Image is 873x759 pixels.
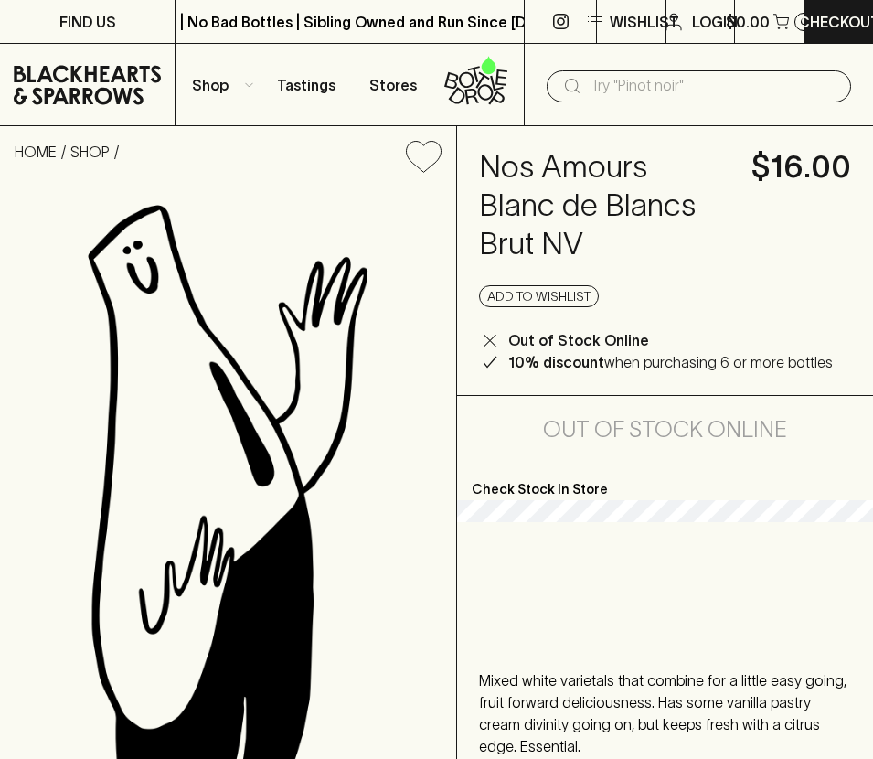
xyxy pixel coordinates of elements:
span: Mixed white varietals that combine for a little easy going, fruit forward deliciousness. Has some... [479,672,846,754]
p: Check Stock In Store [457,465,873,500]
p: Stores [369,74,417,96]
a: Stores [350,44,437,125]
b: 10% discount [508,354,604,370]
p: Shop [192,74,229,96]
p: when purchasing 6 or more bottles [508,351,833,373]
h4: Nos Amours Blanc de Blancs Brut NV [479,148,729,263]
button: Shop [176,44,262,125]
button: Add to wishlist [399,134,449,180]
p: Wishlist [610,11,679,33]
input: Try "Pinot noir" [591,71,836,101]
a: HOME [15,144,57,160]
p: Out of Stock Online [508,329,649,351]
a: Tastings [262,44,349,125]
button: Add to wishlist [479,285,599,307]
h5: Out of Stock Online [543,415,787,444]
p: $0.00 [726,11,770,33]
a: SHOP [70,144,110,160]
p: Login [692,11,738,33]
h4: $16.00 [751,148,851,187]
p: FIND US [59,11,116,33]
p: Tastings [277,74,335,96]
